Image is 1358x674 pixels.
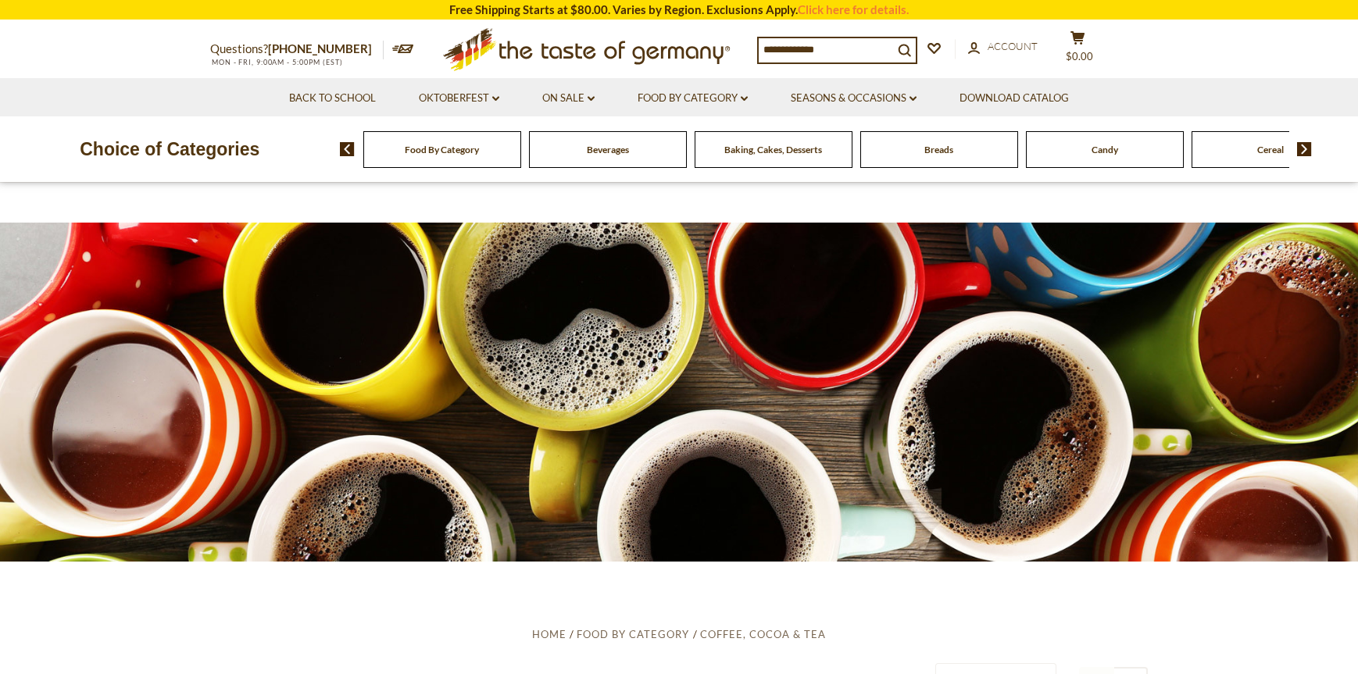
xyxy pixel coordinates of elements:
img: previous arrow [340,142,355,156]
a: On Sale [542,90,595,107]
span: MON - FRI, 9:00AM - 5:00PM (EST) [210,58,343,66]
a: [PHONE_NUMBER] [268,41,372,55]
a: Candy [1092,144,1118,155]
a: Account [968,38,1038,55]
a: Cereal [1257,144,1284,155]
a: Seasons & Occasions [791,90,917,107]
a: Food By Category [405,144,479,155]
img: next arrow [1297,142,1312,156]
span: $0.00 [1066,50,1093,62]
a: Coffee, Cocoa & Tea [700,628,826,640]
a: Baking, Cakes, Desserts [724,144,822,155]
a: Food By Category [638,90,748,107]
a: Oktoberfest [419,90,499,107]
a: Breads [924,144,953,155]
a: Home [532,628,566,640]
a: Back to School [289,90,376,107]
a: Download Catalog [960,90,1069,107]
a: Click here for details. [798,2,909,16]
a: Food By Category [577,628,689,640]
button: $0.00 [1054,30,1101,70]
a: Beverages [587,144,629,155]
span: Account [988,40,1038,52]
p: Questions? [210,39,384,59]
